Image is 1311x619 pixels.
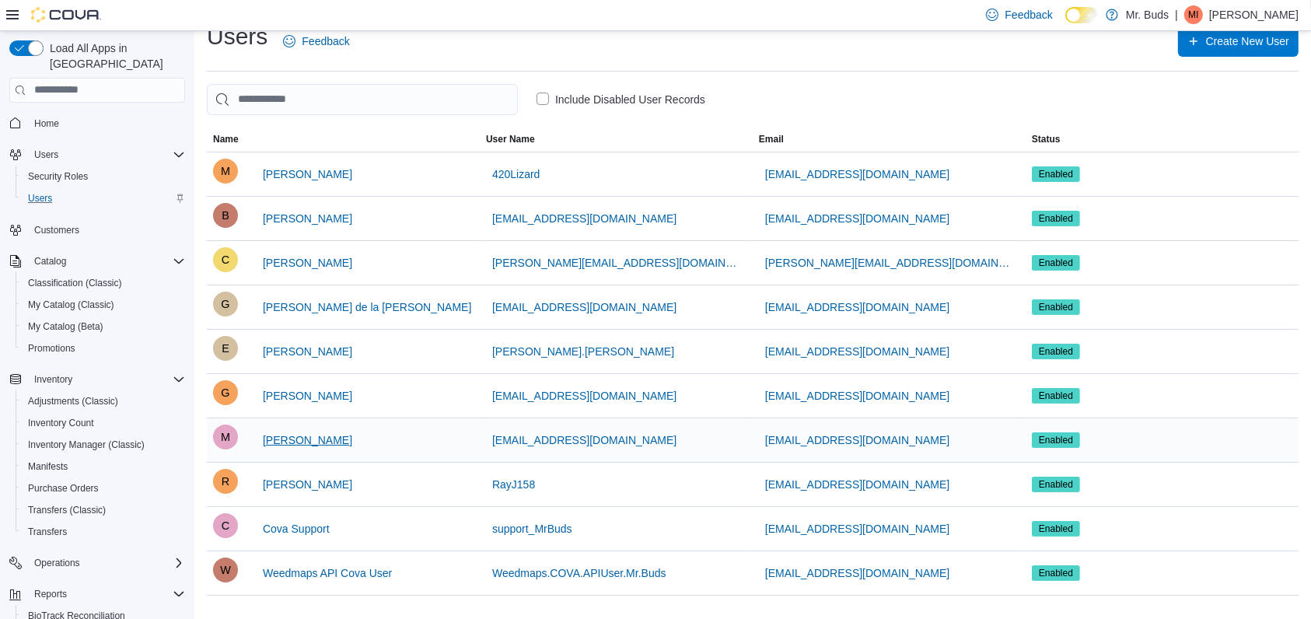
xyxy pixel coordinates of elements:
span: [PERSON_NAME] [263,432,352,448]
button: Weedmaps.COVA.APIUser.Mr.Buds [486,558,673,589]
span: Transfers (Classic) [28,504,106,516]
span: Promotions [22,339,185,358]
button: [EMAIL_ADDRESS][DOMAIN_NAME] [759,292,956,323]
span: Enabled [1032,477,1080,492]
button: [PERSON_NAME] de la [PERSON_NAME] [257,292,477,323]
button: [EMAIL_ADDRESS][DOMAIN_NAME] [759,513,956,544]
span: Enabled [1032,299,1080,315]
span: Transfers [22,523,185,541]
button: Inventory Count [16,412,191,434]
button: Cova Support [257,513,336,544]
span: Load All Apps in [GEOGRAPHIC_DATA] [44,40,185,72]
span: Enabled [1039,256,1073,270]
button: My Catalog (Classic) [16,294,191,316]
span: Users [34,149,58,161]
span: R [222,469,229,494]
button: [EMAIL_ADDRESS][DOMAIN_NAME] [486,425,683,456]
span: Manifests [22,457,185,476]
span: [PERSON_NAME] [263,477,352,492]
span: Dark Mode [1065,23,1066,24]
span: RayJ158 [492,477,535,492]
button: [EMAIL_ADDRESS][DOMAIN_NAME] [759,203,956,234]
a: Home [28,114,65,133]
button: Reports [3,583,191,605]
div: Gilbert [213,380,238,405]
span: Create New User [1206,33,1289,49]
span: [EMAIL_ADDRESS][DOMAIN_NAME] [492,432,676,448]
button: Inventory [28,370,79,389]
button: [EMAIL_ADDRESS][DOMAIN_NAME] [486,380,683,411]
span: [EMAIL_ADDRESS][DOMAIN_NAME] [492,388,676,404]
div: gloria [213,292,238,316]
span: Status [1032,133,1061,145]
span: My Catalog (Beta) [22,317,185,336]
a: My Catalog (Beta) [22,317,110,336]
div: Raymond [213,469,238,494]
label: Include Disabled User Records [537,90,705,109]
button: [PERSON_NAME][EMAIL_ADDRESS][DOMAIN_NAME] [759,247,1019,278]
span: Users [28,192,52,205]
a: Inventory Manager (Classic) [22,435,151,454]
a: Transfers [22,523,73,541]
button: [PERSON_NAME] [257,425,358,456]
button: Weedmaps API Cova User [257,558,398,589]
span: Enabled [1032,521,1080,537]
span: g [221,292,229,316]
div: Mike [213,425,238,449]
span: M [221,159,230,184]
span: Enabled [1039,212,1073,226]
span: c [222,247,229,272]
div: chris [213,247,238,272]
span: [PERSON_NAME] [263,344,352,359]
p: Mr. Buds [1126,5,1169,24]
span: Customers [28,220,185,240]
span: [EMAIL_ADDRESS][DOMAIN_NAME] [765,344,949,359]
button: My Catalog (Beta) [16,316,191,337]
button: Create New User [1178,26,1299,57]
span: [EMAIL_ADDRESS][DOMAIN_NAME] [765,565,949,581]
button: [PERSON_NAME][EMAIL_ADDRESS][DOMAIN_NAME] [486,247,746,278]
span: B [222,203,229,228]
span: Inventory Count [22,414,185,432]
span: Security Roles [28,170,88,183]
span: Enabled [1039,300,1073,314]
button: [PERSON_NAME].[PERSON_NAME] [486,336,680,367]
span: Inventory Manager (Classic) [22,435,185,454]
span: Enabled [1039,477,1073,491]
button: Classification (Classic) [16,272,191,294]
span: Security Roles [22,167,185,186]
a: My Catalog (Classic) [22,296,121,314]
button: Users [16,187,191,209]
span: [EMAIL_ADDRESS][DOMAIN_NAME] [765,477,949,492]
button: 420Lizard [486,159,547,190]
img: Cova [31,7,101,23]
button: [EMAIL_ADDRESS][DOMAIN_NAME] [759,380,956,411]
span: Purchase Orders [22,479,185,498]
button: [PERSON_NAME] [257,159,358,190]
span: Enabled [1039,566,1073,580]
span: Manifests [28,460,68,473]
div: Brandon [213,203,238,228]
span: Weedmaps.COVA.APIUser.Mr.Buds [492,565,666,581]
span: [EMAIL_ADDRESS][DOMAIN_NAME] [765,211,949,226]
span: MI [1188,5,1198,24]
span: 420Lizard [492,166,540,182]
a: Inventory Count [22,414,100,432]
button: [EMAIL_ADDRESS][DOMAIN_NAME] [759,469,956,500]
span: Enabled [1032,388,1080,404]
span: Home [28,114,185,133]
span: Enabled [1032,166,1080,182]
span: Enabled [1039,433,1073,447]
span: [EMAIL_ADDRESS][DOMAIN_NAME] [765,388,949,404]
span: Adjustments (Classic) [22,392,185,411]
span: [EMAIL_ADDRESS][DOMAIN_NAME] [765,521,949,537]
span: Weedmaps API Cova User [263,565,392,581]
span: Enabled [1039,344,1073,358]
button: [PERSON_NAME] [257,336,358,367]
div: Matthew [213,159,238,184]
a: Promotions [22,339,82,358]
div: Mike Issa [1184,5,1203,24]
span: Enabled [1032,344,1080,359]
div: Cova [213,513,238,538]
span: Email [759,133,784,145]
